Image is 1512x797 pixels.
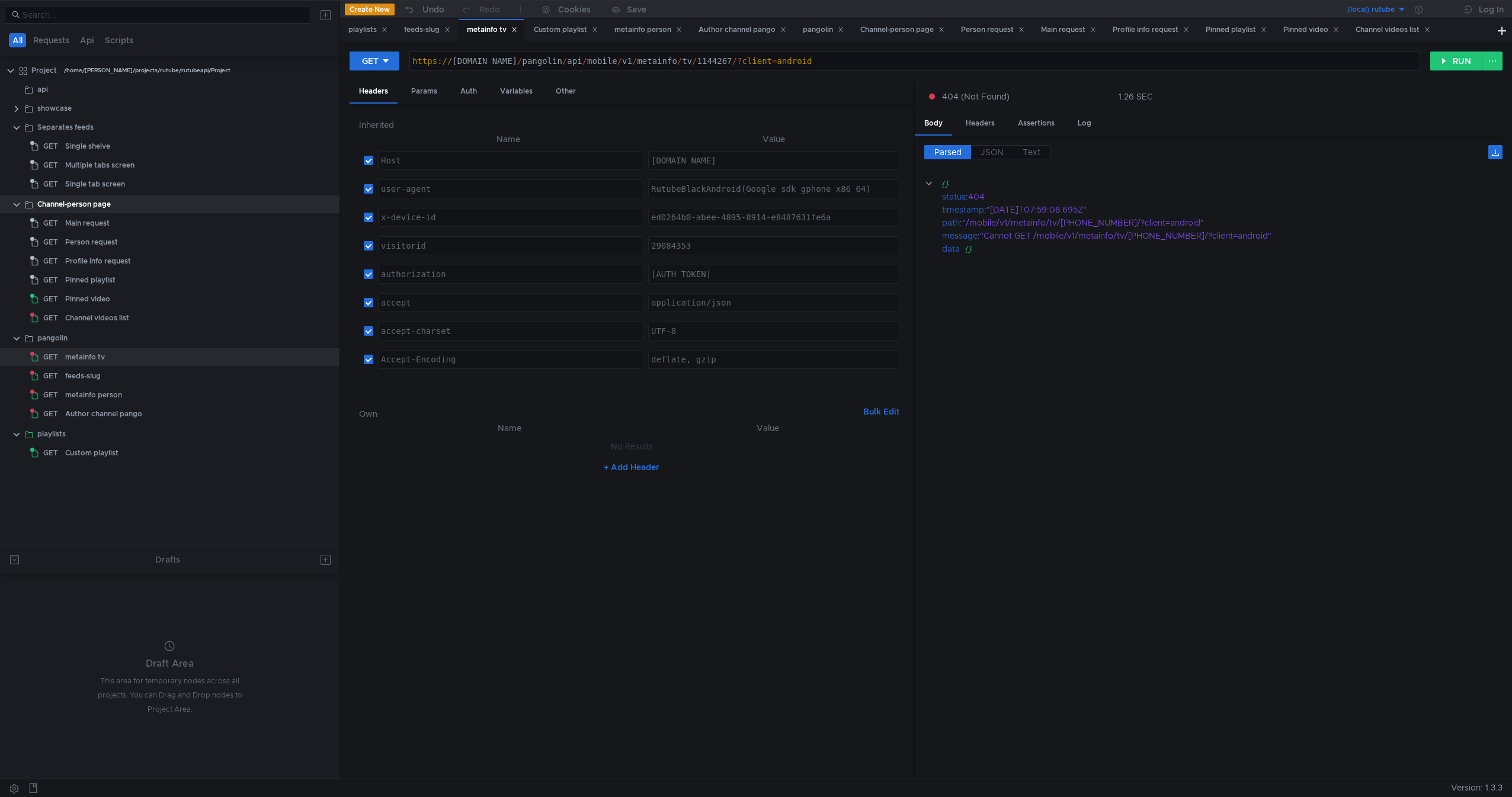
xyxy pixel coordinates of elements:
[359,118,904,132] h6: Inherited
[65,367,101,385] div: feeds-slug
[611,441,653,452] nz-embed-empty: No Results
[65,348,105,366] div: metainfo tv
[961,24,1024,36] div: Person request
[860,24,944,36] div: Channel-person page
[43,252,58,270] span: GET
[43,309,58,327] span: GET
[350,52,399,70] button: GET
[467,24,517,36] div: metainfo tv
[65,252,131,270] div: Profile info request
[803,24,844,36] div: pangolin
[373,132,643,146] th: Name
[1451,779,1503,796] span: Version: 1.3.3
[9,33,26,47] button: All
[1113,24,1189,36] div: Profile info request
[43,386,58,404] span: GET
[599,460,664,474] button: + Add Header
[37,118,94,136] div: Separates feeds
[858,404,904,419] button: Bulk Edit
[43,214,58,232] span: GET
[941,177,1485,190] div: {}
[942,203,1503,216] div: :
[65,309,129,327] div: Channel videos list
[1347,4,1395,15] div: (local) rutube
[43,405,58,423] span: GET
[348,24,387,36] div: playlists
[1479,2,1504,17] div: Log In
[362,54,379,68] div: GET
[451,81,486,102] div: Auth
[43,156,58,174] span: GET
[30,33,73,47] button: Requests
[43,348,58,366] span: GET
[956,113,1004,134] div: Headers
[614,24,682,36] div: metainfo person
[37,99,72,117] div: showcase
[350,81,398,104] div: Headers
[65,156,134,174] div: Multiple tabs screen
[1119,91,1153,102] div: 1.26 SEC
[534,24,598,36] div: Custom playlist
[65,386,122,404] div: metainfo person
[76,33,98,47] button: Api
[43,290,58,308] span: GET
[942,229,1503,242] div: :
[155,552,180,567] div: Drafts
[43,137,58,155] span: GET
[378,421,641,435] th: Name
[1023,147,1040,158] span: Text
[422,2,444,17] div: Undo
[65,405,142,423] div: Author channel pango
[65,290,110,308] div: Pinned video
[345,4,395,15] button: Create New
[965,242,1486,255] div: {}
[968,190,1486,203] div: 404
[986,203,1487,216] div: "[DATE]T07:59:08.695Z"
[546,81,585,102] div: Other
[453,1,508,18] button: Redo
[43,175,58,193] span: GET
[942,190,1503,203] div: :
[1206,24,1267,36] div: Pinned playlist
[404,24,450,36] div: feeds-slug
[65,271,116,289] div: Pinned playlist
[23,8,304,21] input: Search...
[915,113,952,136] div: Body
[64,62,230,79] div: /home/[PERSON_NAME]/projects/rutube/rutubeapi/Project
[37,329,68,347] div: pangolin
[934,147,962,158] span: Parsed
[699,24,786,36] div: Author channel pango
[1041,24,1096,36] div: Main request
[627,5,646,14] div: Save
[479,2,500,17] div: Redo
[395,1,453,18] button: Undo
[942,229,978,242] div: message
[942,203,984,216] div: timestamp
[65,137,110,155] div: Single shelve
[558,2,591,17] div: Cookies
[942,242,960,255] div: data
[65,214,110,232] div: Main request
[1356,24,1430,36] div: Channel videos list
[37,195,111,213] div: Channel-person page
[37,81,48,98] div: api
[980,229,1486,242] div: "Cannot GET /mobile/v1/metainfo/tv/[PHONE_NUMBER]/?client=android"
[1008,113,1064,134] div: Assertions
[65,444,118,462] div: Custom playlist
[359,407,858,421] h6: Own
[43,367,58,385] span: GET
[491,81,542,102] div: Variables
[65,175,125,193] div: Single tab screen
[43,271,58,289] span: GET
[981,147,1004,158] span: JSON
[942,190,966,203] div: status
[643,132,904,146] th: Value
[942,90,1010,103] span: 404 (Not Found)
[641,421,895,435] th: Value
[31,62,57,79] div: Project
[37,425,66,443] div: playlists
[942,216,960,229] div: path
[43,444,58,462] span: GET
[1430,52,1483,70] button: RUN
[402,81,447,102] div: Params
